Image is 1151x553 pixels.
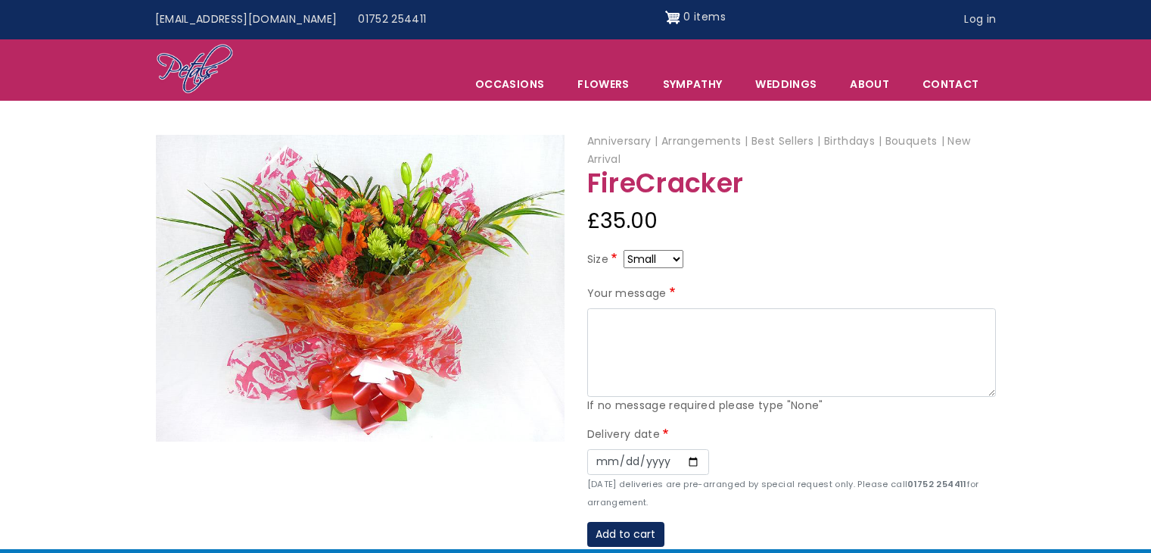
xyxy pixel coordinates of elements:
[834,68,905,100] a: About
[824,133,882,148] span: Birthdays
[587,203,996,239] div: £35.00
[953,5,1006,34] a: Log in
[739,68,832,100] span: Weddings
[587,285,679,303] label: Your message
[587,426,672,444] label: Delivery date
[885,133,944,148] span: Bouquets
[647,68,739,100] a: Sympathy
[907,478,966,490] strong: 01752 254411
[587,522,664,548] button: Add to cart
[751,133,821,148] span: Best Sellers
[665,5,726,30] a: Shopping cart 0 items
[347,5,437,34] a: 01752 254411
[683,9,725,24] span: 0 items
[665,5,680,30] img: Shopping cart
[156,43,234,96] img: Home
[587,251,621,269] label: Size
[156,135,565,442] img: FireCracker
[562,68,645,100] a: Flowers
[587,169,996,198] h1: FireCracker
[587,133,658,148] span: Anniversary
[587,397,996,415] div: If no message required please type "None"
[661,133,748,148] span: Arrangements
[459,68,560,100] span: Occasions
[145,5,348,34] a: [EMAIL_ADDRESS][DOMAIN_NAME]
[587,478,979,508] small: [DATE] deliveries are pre-arranged by special request only. Please call for arrangement.
[907,68,994,100] a: Contact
